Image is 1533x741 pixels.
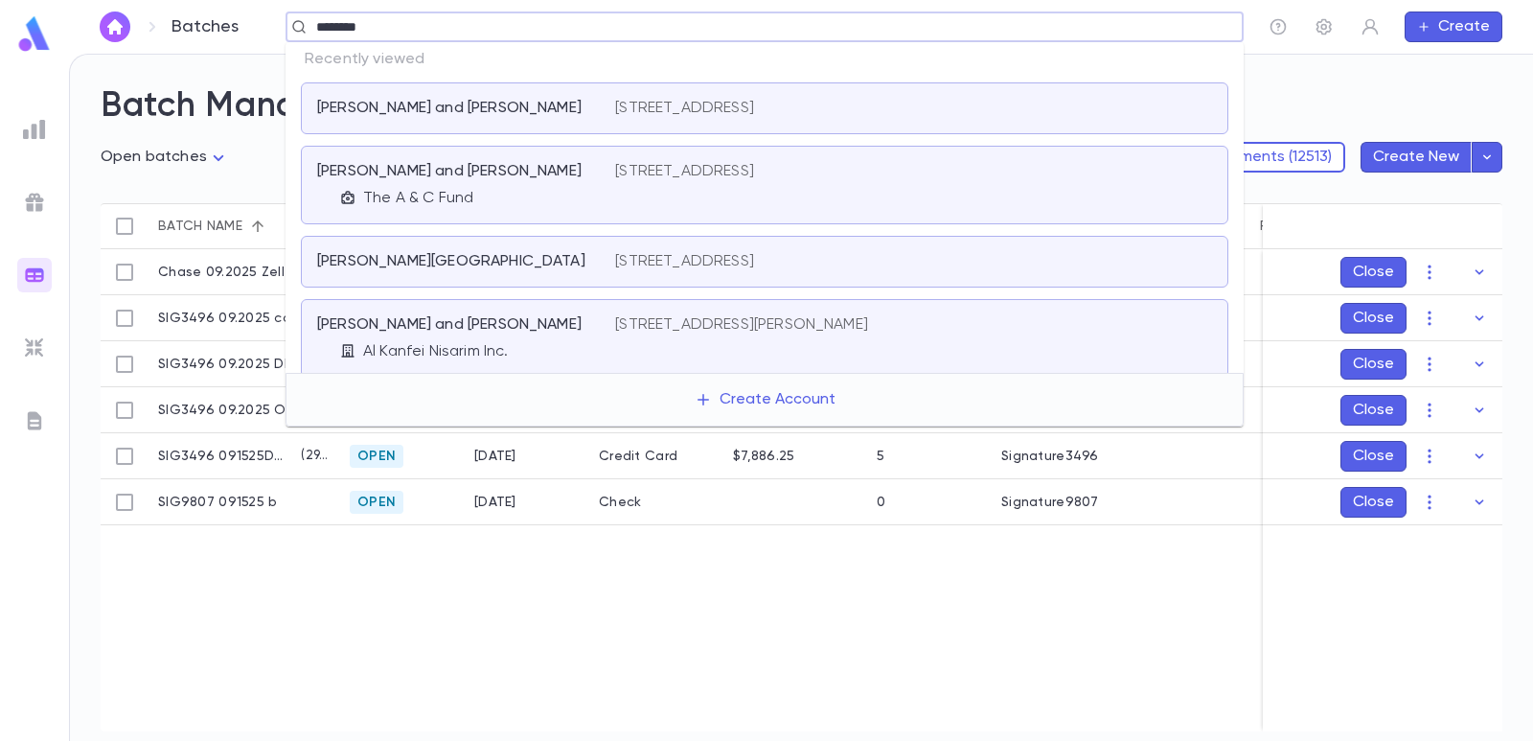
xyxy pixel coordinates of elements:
p: The A & C Fund [363,189,473,208]
p: SIG3496 091525DMFcc [158,449,293,464]
button: Create [1405,12,1502,42]
button: Close [1340,487,1407,518]
button: Close [1340,257,1407,288]
p: [STREET_ADDRESS][PERSON_NAME] [615,315,868,335]
img: batches_gradient.0a22e14384a92aa4cd678275c0c39cc4.svg [23,264,46,287]
button: Create Account [679,382,851,418]
p: SIG3496 09.2025 OJC [158,403,304,418]
p: SIG3496 09.2025 DF [158,357,291,372]
div: Batch name [149,203,340,249]
div: 5 [877,449,884,464]
div: 9/15/2025 [474,449,516,464]
button: Batch Payments (12513) [1155,142,1345,173]
button: Create New [1361,142,1472,173]
button: Close [1340,349,1407,380]
p: [PERSON_NAME] and [PERSON_NAME] [317,315,582,335]
img: reports_grey.c525e4749d1bce6a11f5fe2a8de1b229.svg [23,118,46,141]
p: Recently viewed [286,42,1244,77]
div: $7,886.25 [733,449,795,464]
p: Al Kanfei Nisarim Inc. [363,342,509,361]
img: imports_grey.530a8a0e642e233f2baf0ef88e8c9fcb.svg [23,336,46,359]
span: Open batches [101,150,207,165]
p: Chase 09.2025 Zelle [158,265,293,280]
p: [STREET_ADDRESS] [615,99,754,118]
p: [PERSON_NAME] and [PERSON_NAME] [317,99,582,118]
p: [PERSON_NAME] and [PERSON_NAME] [317,162,582,181]
div: Batch name [158,203,242,249]
p: ( 2951 ) [293,447,331,466]
button: Close [1340,303,1407,334]
div: 9/15/2025 [474,495,516,510]
button: Sort [242,211,273,242]
div: Recorded [1260,203,1334,249]
img: letters_grey.7941b92b52307dd3b8a917253454ce1c.svg [23,409,46,432]
div: Open batches [101,143,230,173]
button: Close [1340,395,1407,426]
h2: Batch Manager [101,85,1502,127]
div: Credit Card [589,433,723,479]
button: Close [1340,441,1407,472]
span: Open [350,449,403,464]
p: SIG3496 09.2025 cc [158,311,290,326]
p: Batches [172,16,239,37]
img: home_white.a664292cf8c1dea59945f0da9f25487c.svg [103,19,126,35]
div: Recorded [1250,203,1375,249]
div: Check [589,479,723,525]
img: logo [15,15,54,53]
div: Signature3496 [1001,449,1099,464]
div: Signature9807 [1001,495,1099,510]
p: SIG9807 091525 b [158,495,277,510]
p: [STREET_ADDRESS] [615,252,754,271]
span: Open [350,495,403,510]
img: campaigns_grey.99e729a5f7ee94e3726e6486bddda8f1.svg [23,191,46,214]
div: 0 [877,495,885,510]
p: [PERSON_NAME][GEOGRAPHIC_DATA] [317,252,585,271]
p: [STREET_ADDRESS] [615,162,754,181]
